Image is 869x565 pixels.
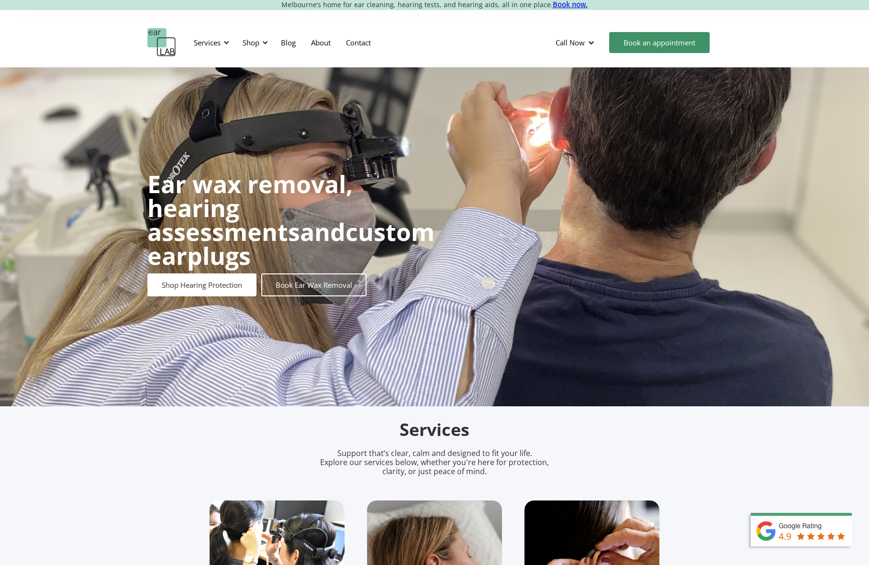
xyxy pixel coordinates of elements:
div: Shop [237,28,271,57]
a: Book an appointment [609,32,710,53]
strong: Ear wax removal, hearing assessments [147,168,353,248]
a: home [147,28,176,57]
a: About [303,29,338,56]
div: Call Now [548,28,604,57]
h2: Services [210,419,659,441]
a: Shop Hearing Protection [147,273,256,296]
a: Contact [338,29,379,56]
h1: and [147,172,434,268]
div: Services [194,38,221,47]
p: Support that’s clear, calm and designed to fit your life. Explore our services below, whether you... [308,449,561,477]
div: Shop [243,38,259,47]
div: Call Now [556,38,585,47]
div: Services [188,28,232,57]
a: Blog [273,29,303,56]
strong: custom earplugs [147,216,434,272]
a: Book Ear Wax Removal [261,273,367,296]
